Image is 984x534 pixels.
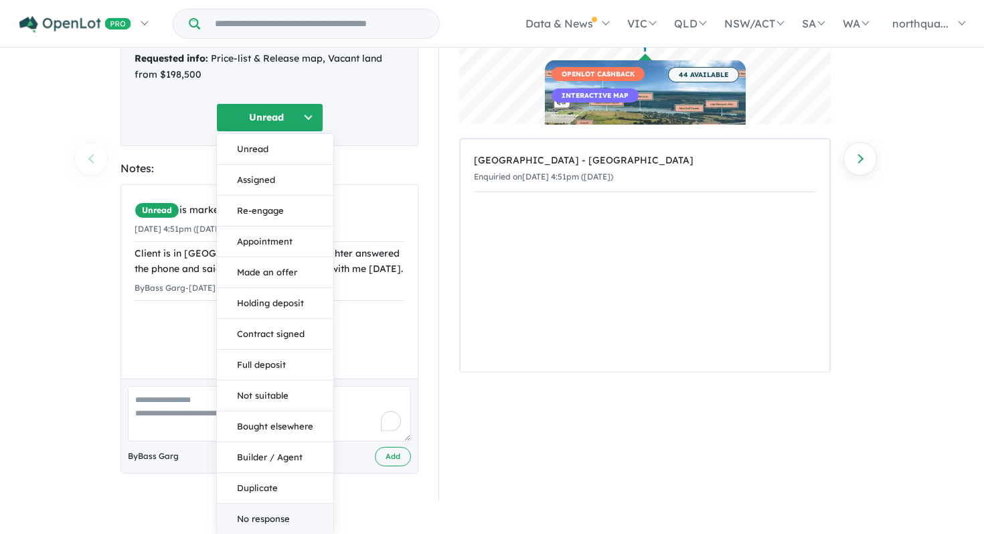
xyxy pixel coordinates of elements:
button: Unread [217,134,333,165]
strong: Requested info: [135,52,208,64]
img: Openlot PRO Logo White [19,16,131,33]
span: By Bass Garg [128,450,179,463]
div: Price-list & Release map, Vacant land from $198,500 [135,51,404,83]
textarea: To enrich screen reader interactions, please activate Accessibility in Grammarly extension settings [128,386,411,442]
div: [GEOGRAPHIC_DATA] - [GEOGRAPHIC_DATA] [474,153,816,169]
input: Try estate name, suburb, builder or developer [203,9,436,38]
button: Re-engage [217,196,333,226]
button: Not suitable [217,381,333,411]
button: No response [217,504,333,534]
button: Full deposit [217,350,333,381]
div: Notes: [120,159,418,178]
button: Unread [216,103,323,132]
small: [DATE] 4:51pm ([DATE]) [135,224,226,234]
button: Assigned [217,165,333,196]
span: northqua... [892,17,949,30]
button: Builder / Agent [217,442,333,473]
small: By Bass Garg - [DATE] 5:02pm ([DATE]) [135,283,280,293]
button: Holding deposit [217,288,333,319]
button: Contract signed [217,319,333,350]
div: is marked. [135,202,404,218]
button: Made an offer [217,257,333,288]
button: Add [375,447,411,466]
span: Unread [135,202,179,218]
div: Client is in [GEOGRAPHIC_DATA]. His daughter answered the phone and said his dad will be in touch... [135,246,404,278]
a: [GEOGRAPHIC_DATA] - [GEOGRAPHIC_DATA]Enquiried on[DATE] 4:51pm ([DATE]) [474,146,816,192]
button: Bought elsewhere [217,411,333,442]
button: Duplicate [217,473,333,504]
button: Appointment [217,226,333,257]
small: Enquiried on [DATE] 4:51pm ([DATE]) [474,172,613,182]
